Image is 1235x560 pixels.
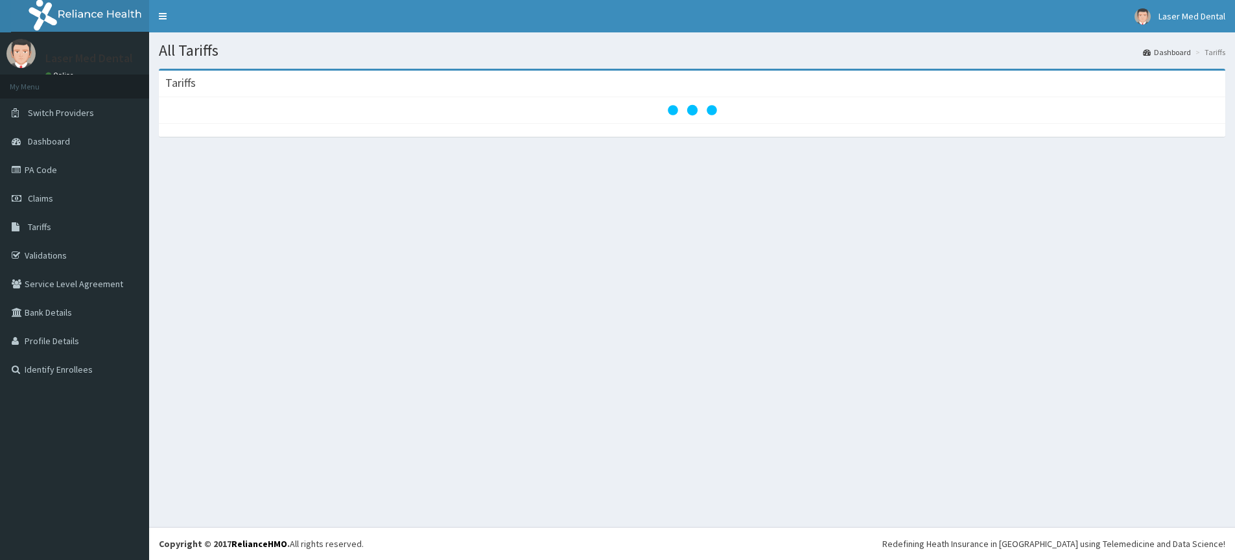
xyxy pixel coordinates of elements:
[159,42,1225,59] h1: All Tariffs
[6,39,36,68] img: User Image
[666,84,718,136] svg: audio-loading
[165,77,196,89] h3: Tariffs
[28,192,53,204] span: Claims
[28,135,70,147] span: Dashboard
[28,221,51,233] span: Tariffs
[45,71,76,80] a: Online
[1135,8,1151,25] img: User Image
[45,52,133,64] p: Laser Med Dental
[159,538,290,550] strong: Copyright © 2017 .
[231,538,287,550] a: RelianceHMO
[1192,47,1225,58] li: Tariffs
[149,527,1235,560] footer: All rights reserved.
[882,537,1225,550] div: Redefining Heath Insurance in [GEOGRAPHIC_DATA] using Telemedicine and Data Science!
[28,107,94,119] span: Switch Providers
[1143,47,1191,58] a: Dashboard
[1159,10,1225,22] span: Laser Med Dental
